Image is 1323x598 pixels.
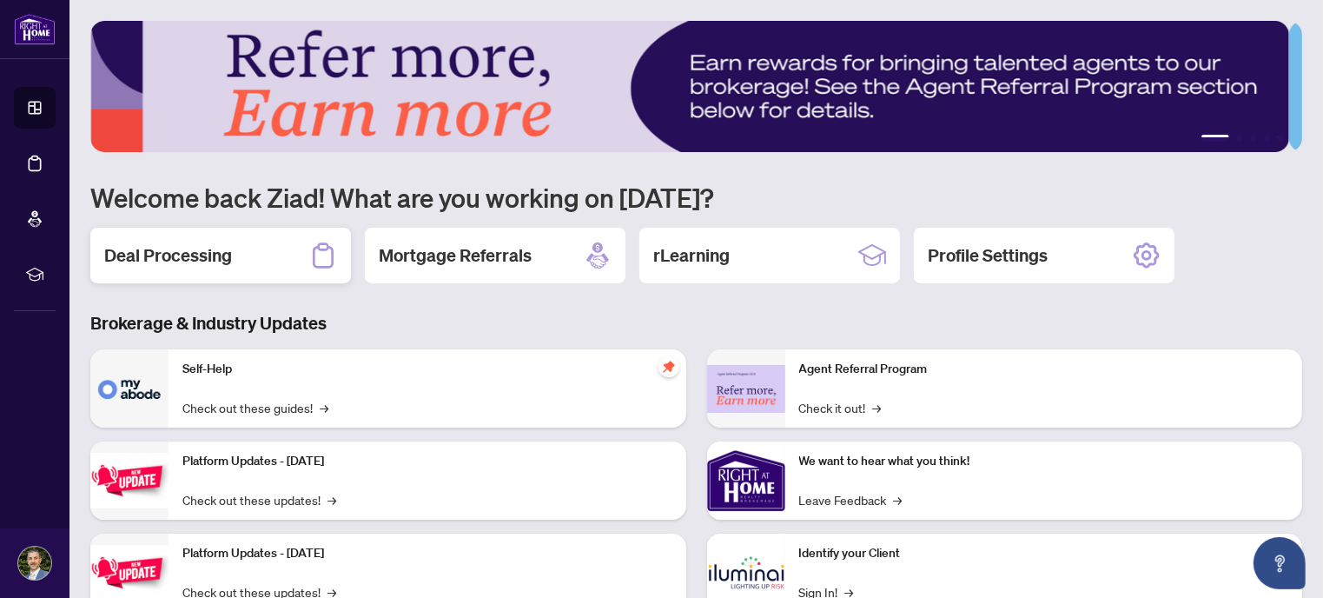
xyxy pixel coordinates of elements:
[1254,537,1306,589] button: Open asap
[14,13,56,45] img: logo
[799,452,1289,471] p: We want to hear what you think!
[327,490,336,509] span: →
[320,398,328,417] span: →
[1236,135,1243,142] button: 2
[653,243,730,268] h2: rLearning
[799,544,1289,563] p: Identify your Client
[799,490,903,509] a: Leave Feedback→
[182,490,336,509] a: Check out these updates!→
[104,243,232,268] h2: Deal Processing
[90,21,1289,152] img: Slide 0
[182,544,672,563] p: Platform Updates - [DATE]
[1250,135,1257,142] button: 3
[90,453,169,508] img: Platform Updates - July 21, 2025
[1264,135,1271,142] button: 4
[707,365,785,413] img: Agent Referral Program
[1278,135,1285,142] button: 5
[90,349,169,428] img: Self-Help
[894,490,903,509] span: →
[182,360,672,379] p: Self-Help
[90,181,1302,214] h1: Welcome back Ziad! What are you working on [DATE]?
[707,442,785,520] img: We want to hear what you think!
[928,243,1048,268] h2: Profile Settings
[1201,135,1229,142] button: 1
[799,360,1289,379] p: Agent Referral Program
[182,452,672,471] p: Platform Updates - [DATE]
[873,398,882,417] span: →
[90,311,1302,336] h3: Brokerage & Industry Updates
[379,243,532,268] h2: Mortgage Referrals
[182,398,328,417] a: Check out these guides!→
[18,547,51,580] img: Profile Icon
[658,356,679,377] span: pushpin
[799,398,882,417] a: Check it out!→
